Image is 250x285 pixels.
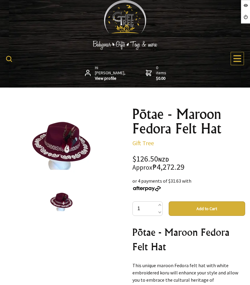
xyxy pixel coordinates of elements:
a: Gift Tree [132,139,154,147]
span: Hi [PERSON_NAME], [95,65,126,81]
h1: Pōtae - Maroon Fedora Felt Hat [132,107,245,136]
img: Afterpay [132,186,161,191]
div: or 4 payments of $31.63 with [132,177,245,192]
button: Add to Cart [169,201,245,216]
span: NZD [158,156,169,163]
img: product search [6,56,12,62]
strong: View profile [95,76,126,81]
strong: $0.00 [156,76,167,81]
div: $126.50 ₱4,272.29 [132,155,245,171]
img: Pōtae - Maroon Fedora Felt Hat [31,114,91,175]
a: 0 items$0.00 [146,65,167,81]
small: Approx [132,163,152,171]
img: Babywear - Gifts - Toys & more [80,41,170,50]
h2: Pōtae - Maroon Fedora Felt Hat [132,225,245,254]
img: Pōtae - Maroon Fedora Felt Hat [50,190,73,213]
span: 0 items [156,65,167,81]
a: Hi [PERSON_NAME],View profile [85,65,126,81]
